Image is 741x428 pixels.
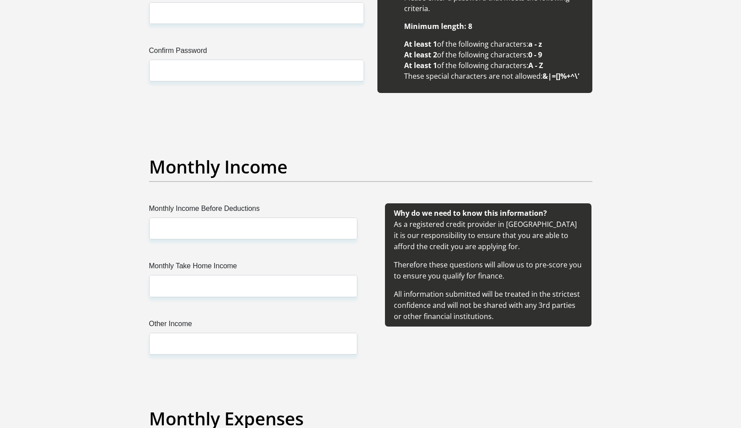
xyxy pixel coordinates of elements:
[404,60,583,71] li: of the following characters:
[149,60,364,81] input: Confirm Password
[149,203,357,218] label: Monthly Income Before Deductions
[149,333,357,355] input: Other Income
[404,39,437,49] b: At least 1
[528,50,542,60] b: 0 - 9
[149,319,357,333] label: Other Income
[149,45,364,60] label: Confirm Password
[394,208,582,321] span: As a registered credit provider in [GEOGRAPHIC_DATA] it is our responsibility to ensure that you ...
[528,61,543,70] b: A - Z
[404,21,472,31] b: Minimum length: 8
[404,71,583,81] li: These special characters are not allowed:
[149,2,364,24] input: Create Password
[404,50,437,60] b: At least 2
[149,261,357,275] label: Monthly Take Home Income
[404,61,437,70] b: At least 1
[404,39,583,49] li: of the following characters:
[149,275,357,297] input: Monthly Take Home Income
[149,156,592,178] h2: Monthly Income
[543,71,579,81] b: &|=[]%+^\'
[149,218,357,239] input: Monthly Income Before Deductions
[394,208,547,218] b: Why do we need to know this information?
[528,39,542,49] b: a - z
[404,49,583,60] li: of the following characters:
